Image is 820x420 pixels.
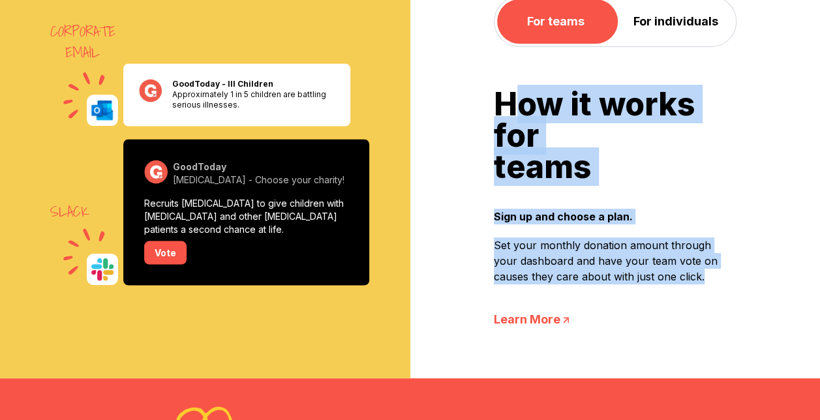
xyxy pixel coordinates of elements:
p: Recruits [MEDICAL_DATA] to give children with [MEDICAL_DATA] and other [MEDICAL_DATA] patients a ... [144,196,348,235]
div: Vote [144,241,187,264]
strong: GoodToday [173,160,226,172]
p: Set your monthly donation amount through your dashboard and have your team vote on causes they ca... [494,237,737,284]
a: Learn More [494,310,737,329]
span: Slack [50,202,89,222]
strong: GoodToday - Ill Children [172,79,273,89]
span: Corporate Email [50,22,115,63]
h3: How it works for teams [494,89,737,183]
p: [MEDICAL_DATA] - Choose your charity! [173,173,348,186]
strong: Sign up and choose a plan. [494,209,737,224]
p: Approximately 1 in 5 children are battling serious illnesses. [172,89,335,110]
